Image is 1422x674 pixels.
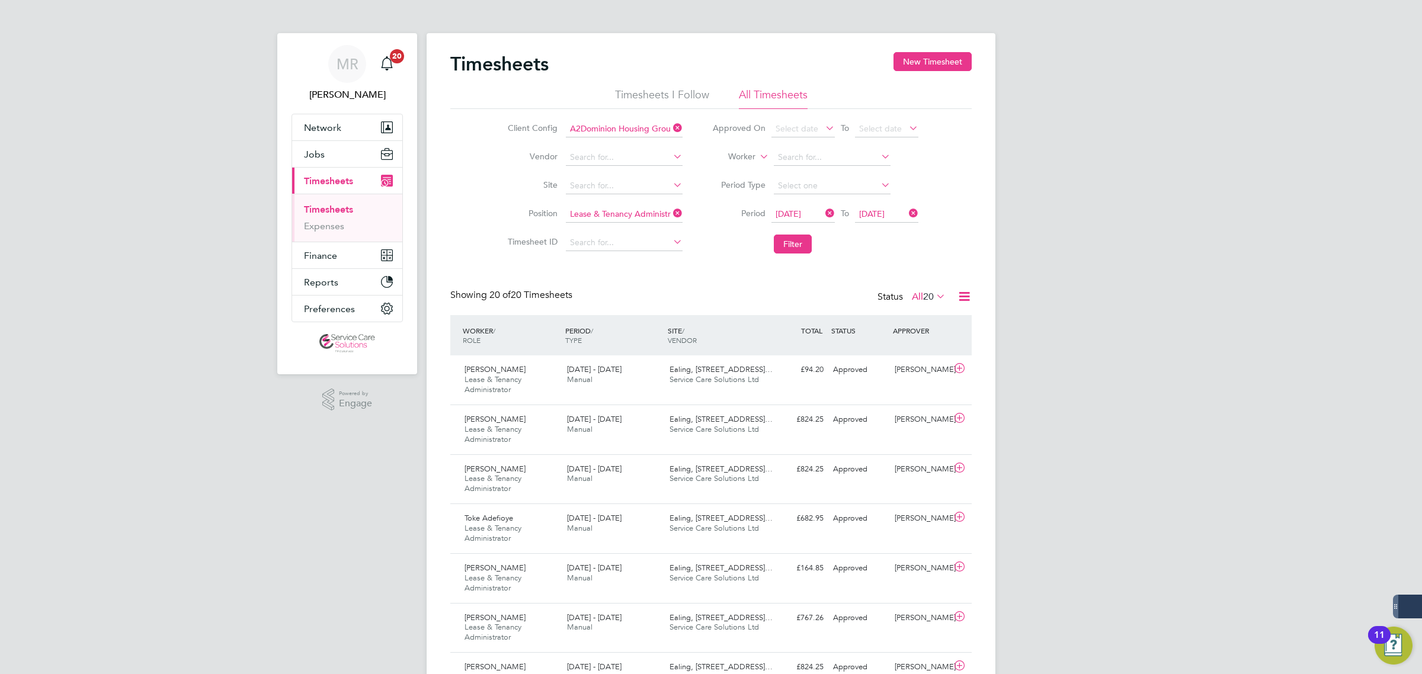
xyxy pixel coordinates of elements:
span: Ealing, [STREET_ADDRESS]… [670,612,773,622]
span: Engage [339,399,372,409]
span: Timesheets [304,175,353,187]
label: Timesheet ID [504,236,558,247]
span: Lease & Tenancy Administrator [465,622,521,642]
span: Preferences [304,303,355,314]
input: Search for... [566,235,683,251]
div: APPROVER [890,320,952,341]
h2: Timesheets [450,52,549,76]
a: Expenses [304,220,344,232]
div: STATUS [828,320,890,341]
button: Filter [774,235,812,253]
button: Preferences [292,296,402,322]
span: TOTAL [801,326,822,335]
div: [PERSON_NAME] [890,559,952,578]
span: [PERSON_NAME] [465,414,526,424]
span: Select date [776,123,818,134]
span: [PERSON_NAME] [465,464,526,474]
div: [PERSON_NAME] [890,410,952,429]
label: Period [712,208,766,219]
div: Approved [828,608,890,628]
div: £824.25 [767,410,828,429]
div: Status [877,289,948,306]
span: Service Care Solutions Ltd [670,622,759,632]
div: Timesheets [292,194,402,242]
span: MR [337,56,358,72]
div: Approved [828,410,890,429]
span: Manual [567,424,592,434]
span: [DATE] - [DATE] [567,414,622,424]
a: Powered byEngage [322,389,373,411]
button: Timesheets [292,168,402,194]
span: / [682,326,684,335]
div: £767.26 [767,608,828,628]
span: [DATE] - [DATE] [567,513,622,523]
div: Approved [828,509,890,528]
span: To [837,206,853,221]
span: ROLE [463,335,481,345]
span: [DATE] - [DATE] [567,563,622,573]
div: £824.25 [767,460,828,479]
span: Ealing, [STREET_ADDRESS]… [670,364,773,374]
input: Search for... [566,178,683,194]
label: Client Config [504,123,558,133]
div: [PERSON_NAME] [890,509,952,528]
input: Search for... [566,206,683,223]
span: Select date [859,123,902,134]
span: Manual [567,473,592,483]
span: Finance [304,250,337,261]
span: Toke Adefioye [465,513,513,523]
div: PERIOD [562,320,665,351]
span: [DATE] [776,208,801,219]
button: New Timesheet [893,52,972,71]
span: 20 [923,291,934,303]
span: Lease & Tenancy Administrator [465,374,521,394]
label: Position [504,208,558,219]
span: Ealing, [STREET_ADDRESS]… [670,464,773,474]
span: [DATE] - [DATE] [567,612,622,622]
span: / [493,326,495,335]
div: Showing [450,289,575,301]
span: Ealing, [STREET_ADDRESS]… [670,513,773,523]
input: Search for... [566,121,683,137]
button: Open Resource Center, 11 new notifications [1375,627,1413,665]
nav: Main navigation [277,33,417,374]
span: TYPE [565,335,582,345]
span: Jobs [304,149,325,160]
div: Approved [828,460,890,479]
label: Worker [702,151,755,163]
label: Site [504,179,558,190]
span: Network [304,122,341,133]
span: Manual [567,573,592,583]
span: Lease & Tenancy Administrator [465,424,521,444]
span: Service Care Solutions Ltd [670,573,759,583]
span: [DATE] - [DATE] [567,464,622,474]
span: 20 of [489,289,511,301]
span: [PERSON_NAME] [465,364,526,374]
div: £164.85 [767,559,828,578]
label: Approved On [712,123,766,133]
li: All Timesheets [739,88,808,109]
label: All [912,291,946,303]
span: VENDOR [668,335,697,345]
span: Service Care Solutions Ltd [670,424,759,434]
img: servicecare-logo-retina.png [319,334,375,353]
span: Ealing, [STREET_ADDRESS]… [670,414,773,424]
span: Service Care Solutions Ltd [670,374,759,384]
div: [PERSON_NAME] [890,608,952,628]
div: Approved [828,360,890,380]
span: [PERSON_NAME] [465,612,526,622]
div: £94.20 [767,360,828,380]
span: [PERSON_NAME] [465,563,526,573]
input: Search for... [774,149,891,166]
div: [PERSON_NAME] [890,360,952,380]
span: Lease & Tenancy Administrator [465,473,521,493]
span: [PERSON_NAME] [465,662,526,672]
span: Powered by [339,389,372,399]
span: Matt Robson [292,88,403,102]
span: Ealing, [STREET_ADDRESS]… [670,662,773,672]
a: Timesheets [304,204,353,215]
span: Manual [567,374,592,384]
div: SITE [665,320,767,351]
div: 11 [1374,635,1385,650]
span: Ealing, [STREET_ADDRESS]… [670,563,773,573]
